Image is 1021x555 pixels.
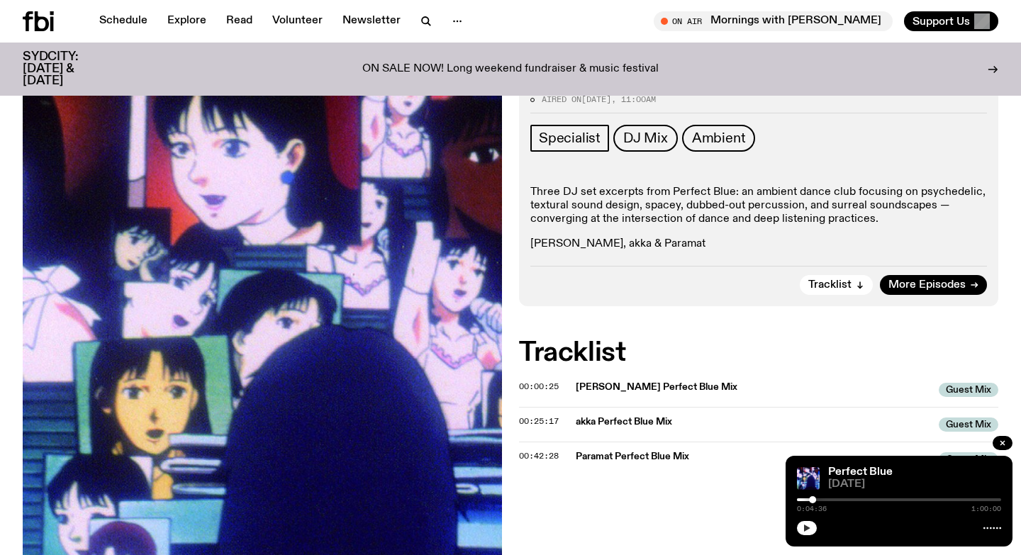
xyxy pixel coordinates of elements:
[218,11,261,31] a: Read
[23,51,113,87] h3: SYDCITY: [DATE] & [DATE]
[971,505,1001,512] span: 1:00:00
[519,415,559,427] span: 00:25:17
[576,450,930,464] span: Paramat Perfect Blue Mix
[362,63,659,76] p: ON SALE NOW! Long weekend fundraiser & music festival
[530,186,987,227] p: Three DJ set excerpts from Perfect Blue: an ambient dance club focusing on psychedelic, textural ...
[581,94,611,105] span: [DATE]
[530,125,609,152] a: Specialist
[576,415,930,429] span: akka Perfect Blue Mix
[828,466,893,478] a: Perfect Blue
[519,383,559,391] button: 00:00:25
[334,11,409,31] a: Newsletter
[692,130,746,146] span: Ambient
[530,237,987,251] p: [PERSON_NAME], akka & Paramat
[576,381,930,394] span: [PERSON_NAME] Perfect Blue Mix
[888,280,966,291] span: More Episodes
[519,450,559,461] span: 00:42:28
[611,94,656,105] span: , 11:00am
[91,11,156,31] a: Schedule
[519,417,559,425] button: 00:25:17
[654,11,893,31] button: On AirMornings with [PERSON_NAME]
[264,11,331,31] a: Volunteer
[159,11,215,31] a: Explore
[797,505,827,512] span: 0:04:36
[939,417,998,432] span: Guest Mix
[682,125,756,152] a: Ambient
[939,383,998,397] span: Guest Mix
[519,340,998,366] h2: Tracklist
[519,452,559,460] button: 00:42:28
[519,381,559,392] span: 00:00:25
[913,15,970,28] span: Support Us
[904,11,998,31] button: Support Us
[800,275,873,295] button: Tracklist
[808,280,852,291] span: Tracklist
[613,125,678,152] a: DJ Mix
[539,130,601,146] span: Specialist
[828,479,1001,490] span: [DATE]
[542,94,581,105] span: Aired on
[623,130,668,146] span: DJ Mix
[880,275,987,295] a: More Episodes
[939,452,998,466] span: Guest Mix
